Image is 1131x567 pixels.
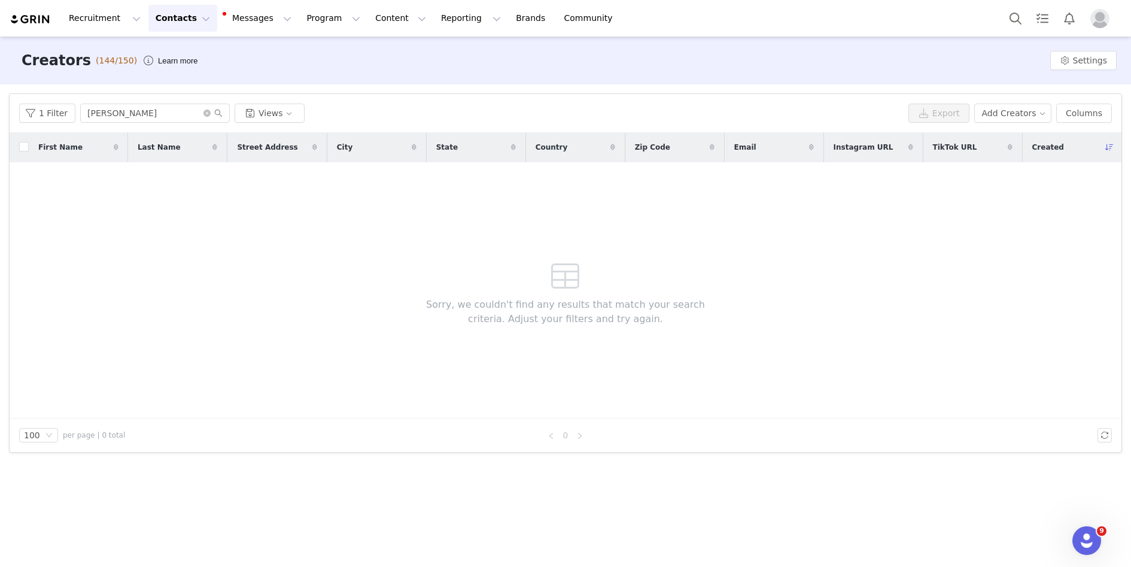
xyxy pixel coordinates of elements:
[368,5,433,32] button: Content
[10,14,51,25] img: grin logo
[933,142,977,153] span: TikTok URL
[96,54,137,67] span: (144/150)
[559,429,572,442] a: 0
[1097,526,1106,536] span: 9
[548,432,555,439] i: icon: left
[80,104,230,123] input: Search...
[1056,5,1083,32] button: Notifications
[203,110,211,117] i: icon: close-circle
[834,142,893,153] span: Instagram URL
[156,55,200,67] div: Tooltip anchor
[24,429,40,442] div: 100
[635,142,670,153] span: Zip Code
[1056,104,1112,123] button: Columns
[1072,526,1101,555] iframe: Intercom live chat
[1090,9,1109,28] img: placeholder-profile.jpg
[237,142,297,153] span: Street Address
[38,142,83,153] span: First Name
[974,104,1052,123] button: Add Creators
[62,5,148,32] button: Recruitment
[138,142,181,153] span: Last Name
[1032,142,1064,153] span: Created
[536,142,568,153] span: Country
[1083,9,1121,28] button: Profile
[22,50,91,71] h3: Creators
[218,5,299,32] button: Messages
[558,428,573,442] li: 0
[299,5,367,32] button: Program
[337,142,352,153] span: City
[557,5,625,32] a: Community
[436,142,458,153] span: State
[235,104,305,123] button: Views
[573,428,587,442] li: Next Page
[63,430,125,441] span: per page | 0 total
[1029,5,1056,32] a: Tasks
[45,432,53,440] i: icon: down
[576,432,583,439] i: icon: right
[1002,5,1029,32] button: Search
[214,109,223,117] i: icon: search
[434,5,508,32] button: Reporting
[908,104,969,123] button: Export
[509,5,556,32] a: Brands
[148,5,217,32] button: Contacts
[19,104,75,123] button: 1 Filter
[734,142,756,153] span: Email
[408,298,723,326] span: Sorry, we couldn't find any results that match your search criteria. Adjust your filters and try ...
[1050,51,1117,70] button: Settings
[544,428,558,442] li: Previous Page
